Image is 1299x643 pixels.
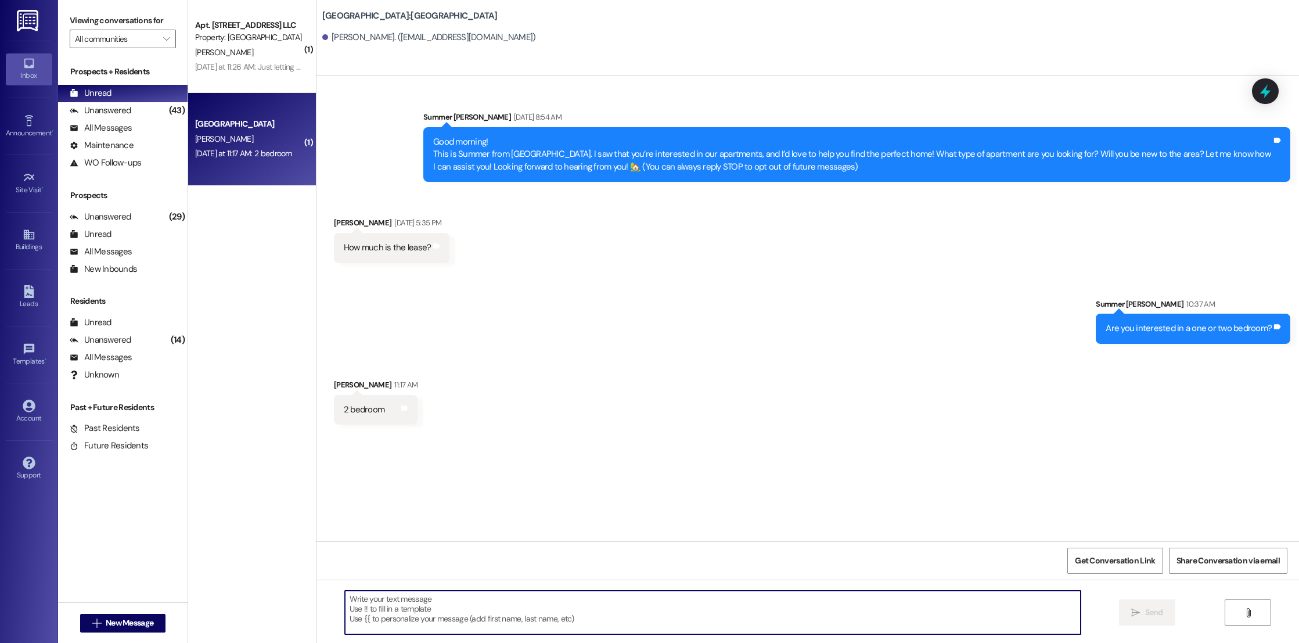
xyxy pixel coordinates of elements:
[6,225,52,256] a: Buildings
[433,136,1272,173] div: Good morning! This is Summer from [GEOGRAPHIC_DATA]. I saw that you’re interested in our apartmen...
[70,351,132,364] div: All Messages
[70,369,119,381] div: Unknown
[6,453,52,484] a: Support
[70,334,131,346] div: Unanswered
[70,317,111,329] div: Unread
[334,217,450,233] div: [PERSON_NAME]
[70,440,148,452] div: Future Residents
[70,105,131,117] div: Unanswered
[163,34,170,44] i: 
[92,619,101,628] i: 
[70,228,111,240] div: Unread
[1145,606,1163,619] span: Send
[6,168,52,199] a: Site Visit •
[70,263,137,275] div: New Inbounds
[1096,298,1290,314] div: Summer [PERSON_NAME]
[6,396,52,428] a: Account
[75,30,157,48] input: All communities
[17,10,41,31] img: ResiDesk Logo
[166,208,188,226] div: (29)
[1067,548,1163,574] button: Get Conversation Link
[195,31,303,44] div: Property: [GEOGRAPHIC_DATA]
[70,87,111,99] div: Unread
[195,134,253,144] span: [PERSON_NAME]
[1131,608,1140,617] i: 
[70,422,140,434] div: Past Residents
[70,246,132,258] div: All Messages
[80,614,166,633] button: New Message
[6,282,52,313] a: Leads
[70,139,134,152] div: Maintenance
[1183,298,1215,310] div: 10:37 AM
[58,189,188,202] div: Prospects
[1169,548,1287,574] button: Share Conversation via email
[344,242,431,254] div: How much is the lease?
[423,111,1290,127] div: Summer [PERSON_NAME]
[391,217,441,229] div: [DATE] 5:35 PM
[391,379,418,391] div: 11:17 AM
[1106,322,1272,335] div: Are you interested in a one or two bedroom?
[70,157,141,169] div: WO Follow-ups
[1244,608,1253,617] i: 
[58,66,188,78] div: Prospects + Residents
[322,31,536,44] div: [PERSON_NAME]. ([EMAIL_ADDRESS][DOMAIN_NAME])
[322,10,498,22] b: [GEOGRAPHIC_DATA]: [GEOGRAPHIC_DATA]
[334,379,418,395] div: [PERSON_NAME]
[344,404,384,416] div: 2 bedroom
[52,127,53,135] span: •
[42,184,44,192] span: •
[6,339,52,371] a: Templates •
[1075,555,1155,567] span: Get Conversation Link
[70,12,176,30] label: Viewing conversations for
[195,47,253,58] span: [PERSON_NAME]
[195,118,303,130] div: [GEOGRAPHIC_DATA]
[168,331,188,349] div: (14)
[58,295,188,307] div: Residents
[1176,555,1280,567] span: Share Conversation via email
[70,122,132,134] div: All Messages
[45,355,46,364] span: •
[166,102,188,120] div: (43)
[511,111,562,123] div: [DATE] 8:54 AM
[1119,599,1175,626] button: Send
[195,19,303,31] div: Apt. [STREET_ADDRESS] LLC
[70,211,131,223] div: Unanswered
[195,148,292,159] div: [DATE] at 11:17 AM: 2 bedroom
[58,401,188,414] div: Past + Future Residents
[6,53,52,85] a: Inbox
[106,617,153,629] span: New Message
